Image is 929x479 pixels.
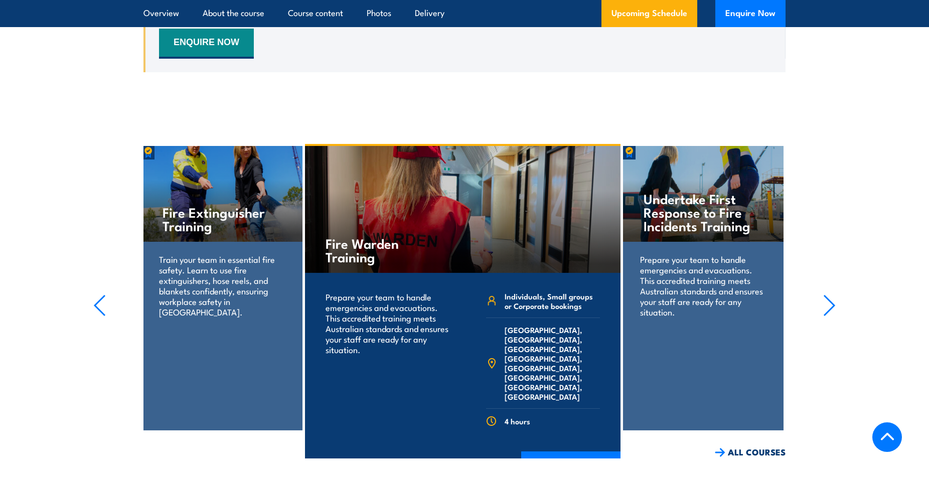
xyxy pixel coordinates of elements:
h4: Undertake First Response to Fire Incidents Training [644,192,762,232]
h4: Fire Warden Training [326,236,443,263]
p: Train your team in essential fire safety. Learn to use fire extinguishers, hose reels, and blanke... [159,254,285,317]
span: Individuals, Small groups or Corporate bookings [505,291,600,310]
span: [GEOGRAPHIC_DATA], [GEOGRAPHIC_DATA], [GEOGRAPHIC_DATA], [GEOGRAPHIC_DATA], [GEOGRAPHIC_DATA], [G... [505,325,600,401]
h4: Fire Extinguisher Training [163,205,281,232]
span: 4 hours [505,416,530,426]
p: Prepare your team to handle emergencies and evacuations. This accredited training meets Australia... [640,254,766,317]
a: ALL COURSES [715,446,786,458]
button: ENQUIRE NOW [159,29,254,59]
p: Prepare your team to handle emergencies and evacuations. This accredited training meets Australia... [326,291,449,355]
a: COURSE DETAILS [521,451,621,477]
